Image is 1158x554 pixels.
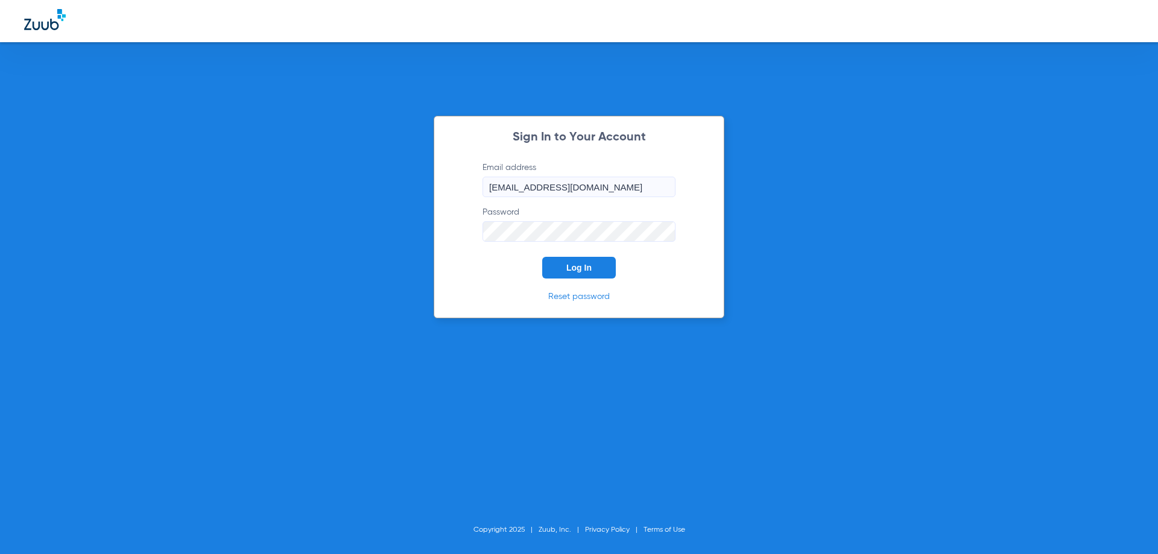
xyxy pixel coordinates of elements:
[482,177,675,197] input: Email address
[482,221,675,242] input: Password
[1098,496,1158,554] iframe: Chat Widget
[548,292,610,301] a: Reset password
[566,263,592,272] span: Log In
[464,131,694,143] h2: Sign In to Your Account
[473,524,539,536] li: Copyright 2025
[482,206,675,242] label: Password
[482,162,675,197] label: Email address
[539,524,585,536] li: Zuub, Inc.
[644,526,685,534] a: Terms of Use
[585,526,630,534] a: Privacy Policy
[24,9,66,30] img: Zuub Logo
[542,257,616,279] button: Log In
